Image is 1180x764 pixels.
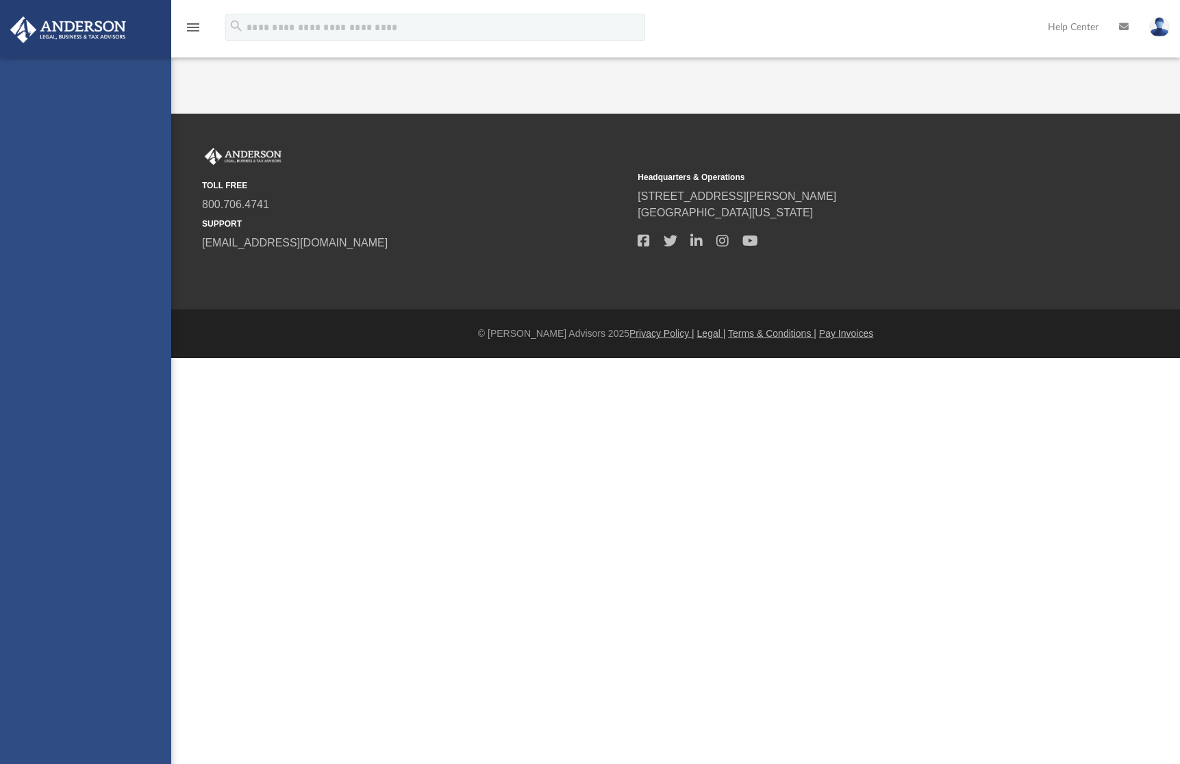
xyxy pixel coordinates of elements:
[185,19,201,36] i: menu
[1149,17,1170,37] img: User Pic
[629,328,694,339] a: Privacy Policy |
[185,26,201,36] a: menu
[638,190,836,202] a: [STREET_ADDRESS][PERSON_NAME]
[202,218,628,230] small: SUPPORT
[638,207,813,218] a: [GEOGRAPHIC_DATA][US_STATE]
[728,328,816,339] a: Terms & Conditions |
[697,328,726,339] a: Legal |
[229,18,244,34] i: search
[171,327,1180,341] div: © [PERSON_NAME] Advisors 2025
[638,171,1064,183] small: Headquarters & Operations
[202,199,269,210] a: 800.706.4741
[202,179,628,192] small: TOLL FREE
[6,16,130,43] img: Anderson Advisors Platinum Portal
[202,148,284,166] img: Anderson Advisors Platinum Portal
[202,237,388,249] a: [EMAIL_ADDRESS][DOMAIN_NAME]
[819,328,873,339] a: Pay Invoices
